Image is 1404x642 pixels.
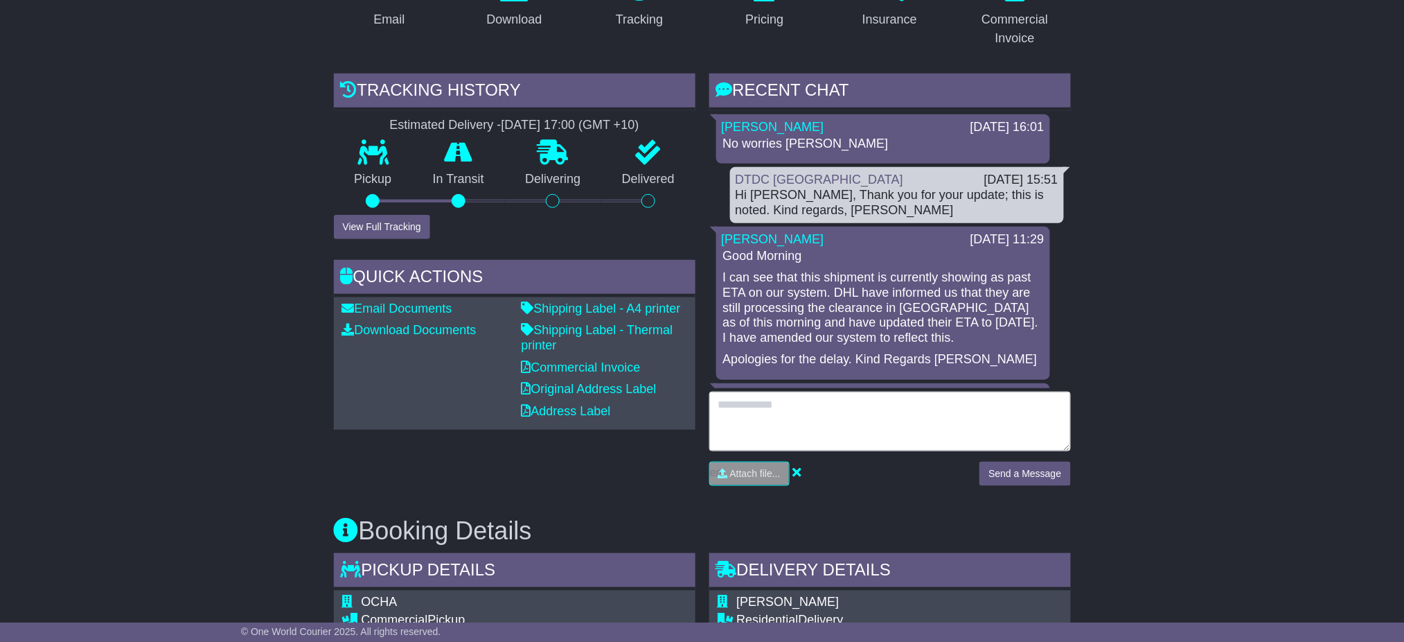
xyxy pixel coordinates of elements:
[522,302,681,315] a: Shipping Label - A4 printer
[737,595,839,609] span: [PERSON_NAME]
[522,323,673,352] a: Shipping Label - Thermal printer
[362,613,428,627] span: Commercial
[342,323,477,337] a: Download Documents
[373,10,405,29] div: Email
[709,73,1071,111] div: RECENT CHAT
[709,553,1071,591] div: Delivery Details
[722,120,824,134] a: [PERSON_NAME]
[722,232,824,246] a: [PERSON_NAME]
[736,173,903,186] a: DTDC [GEOGRAPHIC_DATA]
[334,260,695,297] div: Quick Actions
[241,626,441,637] span: © One World Courier 2025. All rights reserved.
[334,553,695,591] div: Pickup Details
[334,215,430,239] button: View Full Tracking
[522,382,657,396] a: Original Address Label
[616,10,663,29] div: Tracking
[723,249,1043,264] p: Good Morning
[501,118,639,133] div: [DATE] 17:00 (GMT +10)
[970,120,1045,135] div: [DATE] 16:01
[362,595,398,609] span: OCHA
[737,613,799,627] span: Residential
[505,172,602,187] p: Delivering
[601,172,695,187] p: Delivered
[334,118,695,133] div: Estimated Delivery -
[362,613,613,628] div: Pickup
[412,172,505,187] p: In Transit
[334,73,695,111] div: Tracking history
[522,361,641,374] a: Commercial Invoice
[970,232,1045,248] div: [DATE] 11:29
[979,462,1070,486] button: Send a Message
[723,137,1043,152] p: No worries [PERSON_NAME]
[342,302,452,315] a: Email Documents
[522,404,611,418] a: Address Label
[736,188,1058,218] div: Hi [PERSON_NAME], Thank you for your update; this is noted. Kind regards, [PERSON_NAME]
[334,172,413,187] p: Pickup
[737,613,1004,628] div: Delivery
[723,352,1043,367] p: Apologies for the delay. Kind Regards [PERSON_NAME]
[862,10,917,29] div: Insurance
[486,10,542,29] div: Download
[745,10,783,29] div: Pricing
[984,173,1058,188] div: [DATE] 15:51
[723,270,1043,345] p: I can see that this shipment is currently showing as past ETA on our system. DHL have informed us...
[968,10,1062,48] div: Commercial Invoice
[334,517,1071,545] h3: Booking Details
